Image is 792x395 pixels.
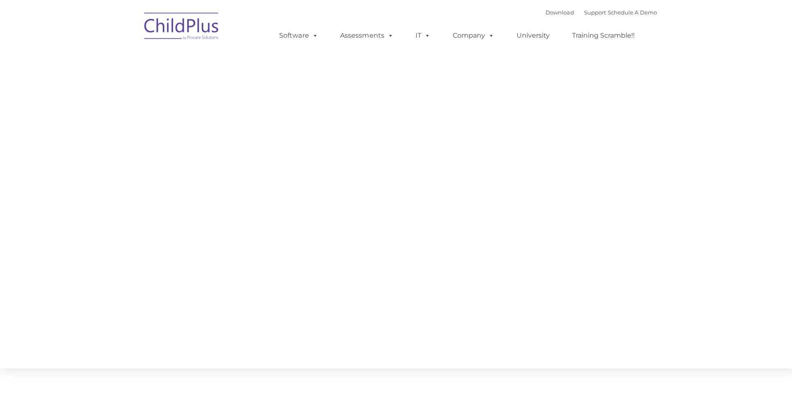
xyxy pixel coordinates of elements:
[139,7,222,48] img: ChildPlus by Procare Solutions
[542,9,653,16] font: |
[269,27,324,43] a: Software
[580,9,602,16] a: Support
[560,27,639,43] a: Training Scramble!!
[330,27,399,43] a: Assessments
[405,27,436,43] a: IT
[442,27,500,43] a: Company
[604,9,653,16] a: Schedule A Demo
[505,27,555,43] a: University
[542,9,570,16] a: Download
